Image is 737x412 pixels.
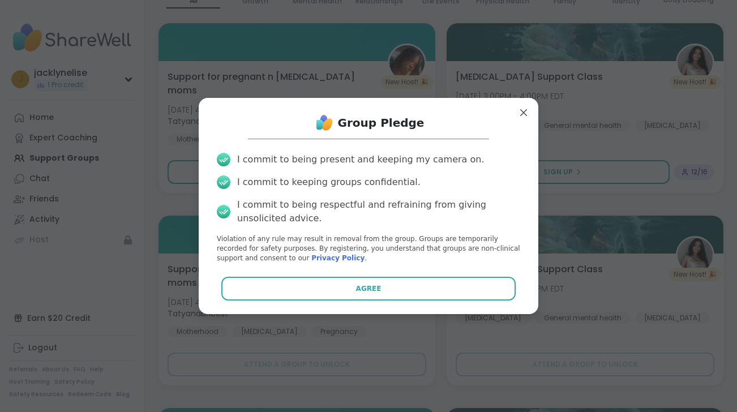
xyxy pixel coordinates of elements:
button: Agree [221,277,516,301]
div: I commit to being present and keeping my camera on. [237,153,484,166]
a: Privacy Policy [311,254,365,262]
img: ShareWell Logo [313,111,336,134]
h1: Group Pledge [338,115,425,131]
div: I commit to keeping groups confidential. [237,175,421,189]
p: Violation of any rule may result in removal from the group. Groups are temporarily recorded for s... [217,234,520,263]
div: I commit to being respectful and refraining from giving unsolicited advice. [237,198,520,225]
span: Agree [356,284,382,294]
